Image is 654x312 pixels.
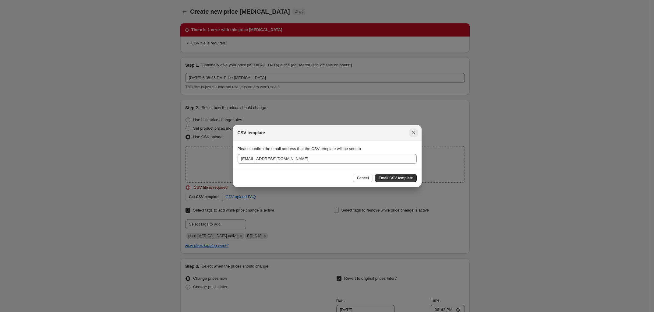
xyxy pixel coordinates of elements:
[379,176,413,181] span: Email CSV template
[357,176,369,181] span: Cancel
[238,130,265,136] h2: CSV template
[409,128,418,137] button: Close
[353,174,372,182] button: Cancel
[375,174,417,182] button: Email CSV template
[238,146,361,151] span: Please confirm the email address that the CSV template will be sent to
